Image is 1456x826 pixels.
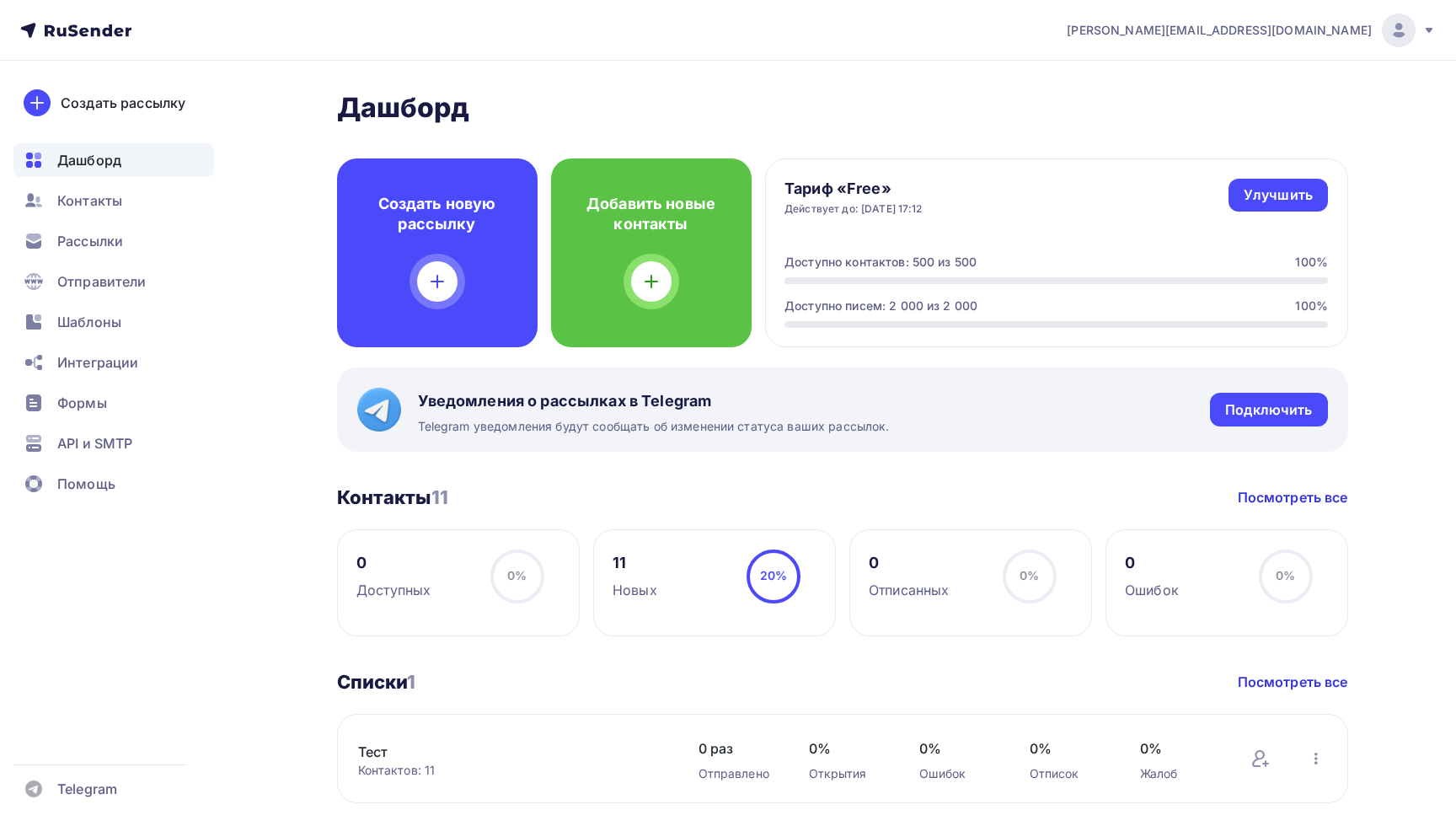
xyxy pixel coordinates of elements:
span: Интеграции [57,352,138,373]
div: Отписанных [869,580,949,600]
a: Шаблоны [13,305,214,339]
div: 0 [356,553,431,573]
div: Ошибок [1125,580,1179,600]
div: 0 [1125,553,1179,573]
h4: Создать новую рассылку [364,194,511,234]
div: Действует до: [DATE] 17:12 [784,202,923,216]
a: Рассылки [13,224,214,258]
span: Формы [57,393,107,413]
span: 0% [1030,738,1106,759]
div: Доступных [356,580,431,600]
a: Посмотреть все [1238,672,1348,692]
h4: Тариф «Free» [784,179,923,199]
h3: Контакты [337,485,448,509]
div: Улучшить [1244,185,1313,205]
span: Шаблоны [57,312,121,332]
span: 0 раз [699,738,775,759]
div: Доступно контактов: 500 из 500 [784,254,977,271]
div: Создать рассылку [61,93,185,113]
div: Контактов: 11 [358,762,665,779]
a: Посмотреть все [1238,487,1348,507]
span: 0% [1276,568,1295,582]
div: Жалоб [1140,765,1217,782]
span: Уведомления о рассылках в Telegram [418,391,890,411]
a: Формы [13,386,214,420]
a: Дашборд [13,143,214,177]
div: Отписок [1030,765,1106,782]
a: Контакты [13,184,214,217]
span: Telegram уведомления будут сообщать об изменении статуса ваших рассылок. [418,418,890,435]
a: Отправители [13,265,214,298]
div: Подключить [1225,400,1312,420]
span: Контакты [57,190,122,211]
div: 0 [869,553,949,573]
div: 100% [1295,254,1328,271]
a: Тест [358,742,645,762]
div: Открытия [809,765,886,782]
span: API и SMTP [57,433,132,453]
div: 100% [1295,298,1328,314]
span: 1 [407,671,415,693]
div: Ошибок [919,765,996,782]
div: Отправлено [699,765,775,782]
span: 0% [507,568,527,582]
h2: Дашборд [337,91,1348,125]
h3: Списки [337,670,416,694]
span: Помощь [57,474,115,494]
div: 11 [613,553,657,573]
span: 0% [809,738,886,759]
span: [PERSON_NAME][EMAIL_ADDRESS][DOMAIN_NAME] [1067,22,1372,39]
h4: Добавить новые контакты [578,194,725,234]
span: 0% [1020,568,1039,582]
a: [PERSON_NAME][EMAIL_ADDRESS][DOMAIN_NAME] [1067,13,1436,47]
span: 0% [919,738,996,759]
span: 0% [1140,738,1217,759]
span: 20% [760,568,787,582]
div: Доступно писем: 2 000 из 2 000 [784,298,977,314]
span: Отправители [57,271,147,292]
span: 11 [431,486,448,508]
span: Дашборд [57,150,121,170]
span: Рассылки [57,231,123,251]
div: Новых [613,580,657,600]
span: Telegram [57,779,117,799]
